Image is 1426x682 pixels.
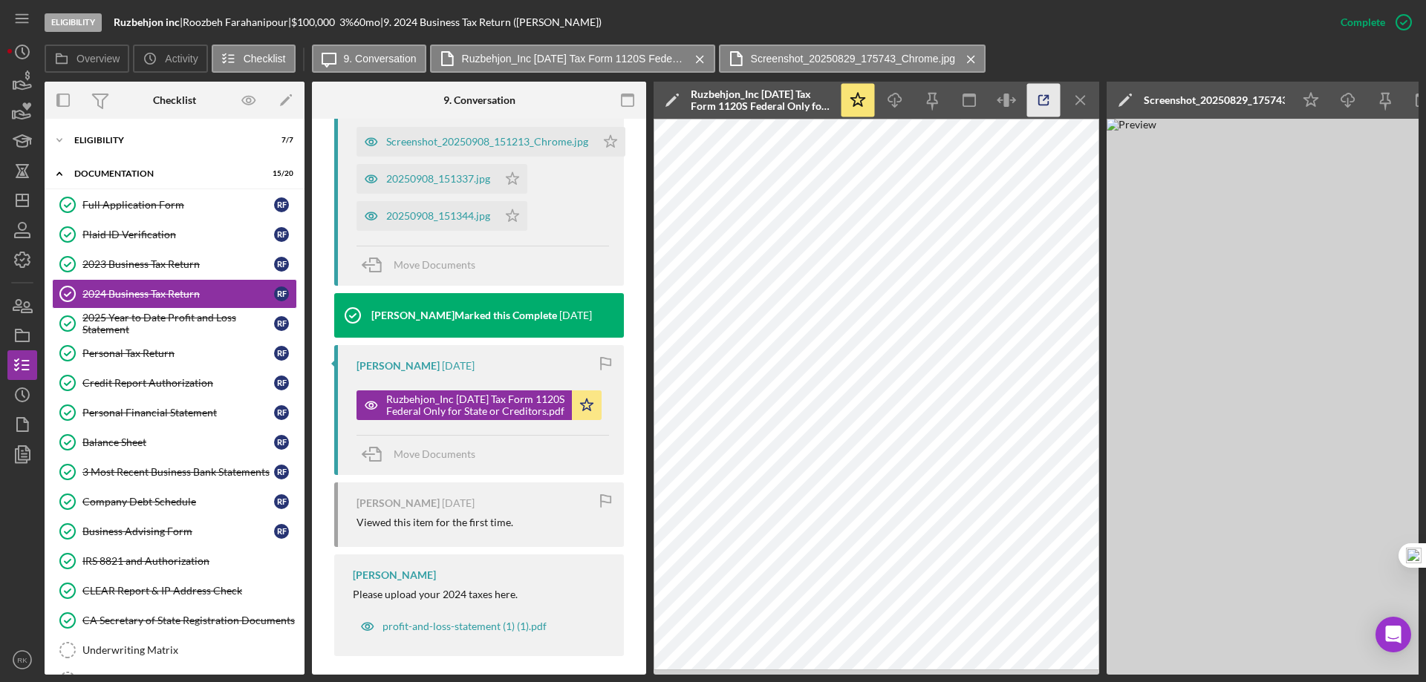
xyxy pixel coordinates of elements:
div: R F [274,257,289,272]
div: Roozbeh Farahanipour | [183,16,291,28]
div: 20250908_151337.jpg [386,173,490,185]
div: R F [274,346,289,361]
button: Move Documents [356,246,490,283]
a: Full Application FormRF [52,190,297,220]
a: Balance SheetRF [52,427,297,457]
div: 7 / 7 [267,136,293,145]
div: Documentation [74,169,256,178]
button: 9. Conversation [312,45,426,73]
div: R F [274,376,289,390]
div: Personal Financial Statement [82,407,274,419]
div: IRS 8821 and Authorization [82,555,296,567]
div: 2024 Business Tax Return [82,288,274,300]
label: Screenshot_20250829_175743_Chrome.jpg [751,53,956,65]
div: Business Advising Form [82,525,274,537]
a: Underwriting Matrix [52,635,297,665]
img: one_i.png [1406,548,1422,563]
div: [PERSON_NAME] [356,360,440,372]
label: Activity [165,53,198,65]
div: R F [274,197,289,212]
div: R F [274,227,289,242]
a: CA Secretary of State Registration Documents [52,606,297,635]
div: R F [274,465,289,479]
div: Plaid ID Verification [82,229,274,240]
button: Ruzbehjon_Inc [DATE] Tax Form 1120S Federal Only for State or Creditors.pdf [356,390,602,420]
div: R F [274,286,289,301]
button: Ruzbehjon_Inc [DATE] Tax Form 1120S Federal Only for State or Creditors.pdf [430,45,715,73]
b: Ruzbehjon inc [114,16,180,28]
div: Complete [1341,7,1385,37]
div: | 9. 2024 Business Tax Return ([PERSON_NAME]) [380,16,602,28]
div: Please upload your 2024 taxes here. [353,588,518,600]
button: 20250908_151344.jpg [356,201,527,231]
div: 9. Conversation [443,94,515,106]
a: 2023 Business Tax ReturnRF [52,249,297,279]
text: RK [17,656,27,664]
button: Activity [133,45,207,73]
div: 20250908_151344.jpg [386,210,490,222]
div: Company Debt Schedule [82,496,274,508]
span: Move Documents [394,447,475,460]
div: Screenshot_20250829_175743_Chrome.jpg [1144,94,1285,106]
button: Move Documents [356,436,490,473]
div: Screenshot_20250908_151213_Chrome.jpg [386,136,588,148]
div: 2023 Business Tax Return [82,258,274,270]
div: Full Application Form [82,199,274,211]
button: Screenshot_20250829_175743_Chrome.jpg [719,45,986,73]
label: Ruzbehjon_Inc [DATE] Tax Form 1120S Federal Only for State or Creditors.pdf [462,53,685,65]
div: Viewed this item for the first time. [356,517,513,528]
div: 3 % [339,16,354,28]
div: R F [274,405,289,420]
time: 2025-09-08 23:10 [559,309,592,321]
div: [PERSON_NAME] Marked this Complete [371,309,557,321]
button: Checklist [212,45,296,73]
button: Overview [45,45,129,73]
div: 2025 Year to Date Profit and Loss Statement [82,312,274,335]
div: 60 mo [354,16,380,28]
div: Eligibility [74,136,256,145]
span: $100,000 [291,16,335,28]
div: R F [274,435,289,450]
div: Balance Sheet [82,436,274,448]
div: | [114,16,183,28]
div: profit-and-loss-statement (1) (1).pdf [382,620,547,632]
a: IRS 8821 and Authorization [52,546,297,576]
a: Company Debt ScheduleRF [52,487,297,517]
div: Credit Report Authorization [82,377,274,389]
div: Checklist [153,94,196,106]
label: 9. Conversation [344,53,417,65]
button: 20250908_151337.jpg [356,164,527,194]
div: [PERSON_NAME] [356,497,440,509]
div: 15 / 20 [267,169,293,178]
div: Personal Tax Return [82,347,274,359]
time: 2025-09-08 20:13 [442,360,475,372]
div: Underwriting Matrix [82,644,296,656]
a: Personal Tax ReturnRF [52,338,297,368]
a: CLEAR Report & IP Address Check [52,576,297,606]
a: Credit Report AuthorizationRF [52,368,297,398]
span: Move Documents [394,258,475,271]
div: Open Intercom Messenger [1375,617,1411,652]
a: 3 Most Recent Business Bank StatementsRF [52,457,297,487]
label: Checklist [244,53,286,65]
time: 2025-08-29 19:49 [442,497,475,509]
div: [PERSON_NAME] [353,569,436,581]
a: Plaid ID VerificationRF [52,220,297,249]
div: CLEAR Report & IP Address Check [82,585,296,597]
div: Ruzbehjon_Inc [DATE] Tax Form 1120S Federal Only for State or Creditors.pdf [386,393,564,417]
div: R F [274,524,289,539]
a: Personal Financial StatementRF [52,398,297,427]
a: 2025 Year to Date Profit and Loss StatementRF [52,309,297,338]
div: Eligibility [45,13,102,32]
div: R F [274,494,289,509]
a: Business Advising FormRF [52,517,297,546]
div: CA Secretary of State Registration Documents [82,614,296,626]
button: Complete [1326,7,1419,37]
div: R F [274,316,289,331]
label: Overview [76,53,120,65]
div: Ruzbehjon_Inc [DATE] Tax Form 1120S Federal Only for State or Creditors.pdf [691,88,832,112]
a: 2024 Business Tax ReturnRF [52,279,297,309]
button: profit-and-loss-statement (1) (1).pdf [353,611,554,641]
button: Screenshot_20250908_151213_Chrome.jpg [356,127,625,157]
button: RK [7,645,37,675]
